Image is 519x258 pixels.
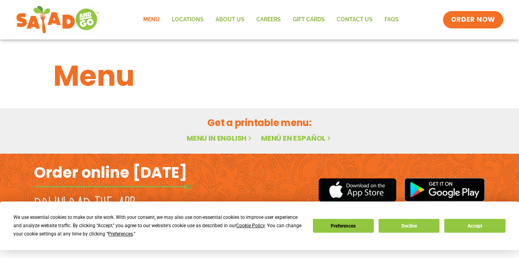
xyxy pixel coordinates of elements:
a: Contact Us [331,11,379,29]
span: Preferences [108,231,133,237]
button: Accept [444,219,505,233]
h2: Get a printable menu: [53,116,466,130]
button: Decline [379,219,439,233]
a: Menú en español [261,133,332,143]
a: ORDER NOW [443,11,503,28]
button: Preferences [313,219,374,233]
span: ORDER NOW [451,15,495,24]
img: google_play [404,178,485,202]
img: new-SAG-logo-768×292 [16,4,99,36]
a: About Us [210,11,250,29]
h2: Download the app [34,194,135,217]
a: GIFT CARDS [287,11,331,29]
a: Locations [166,11,210,29]
a: Menu [137,11,166,29]
img: appstore [318,177,396,203]
h2: Order online [DATE] [34,163,187,182]
img: fork [34,185,192,189]
a: Careers [250,11,287,29]
a: Menu in English [187,133,253,143]
nav: Menu [137,11,405,29]
div: We use essential cookies to make our site work. With your consent, we may also use non-essential ... [13,213,303,238]
h1: Menu [53,55,466,97]
a: FAQs [379,11,405,29]
span: Cookie Policy [236,223,265,228]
